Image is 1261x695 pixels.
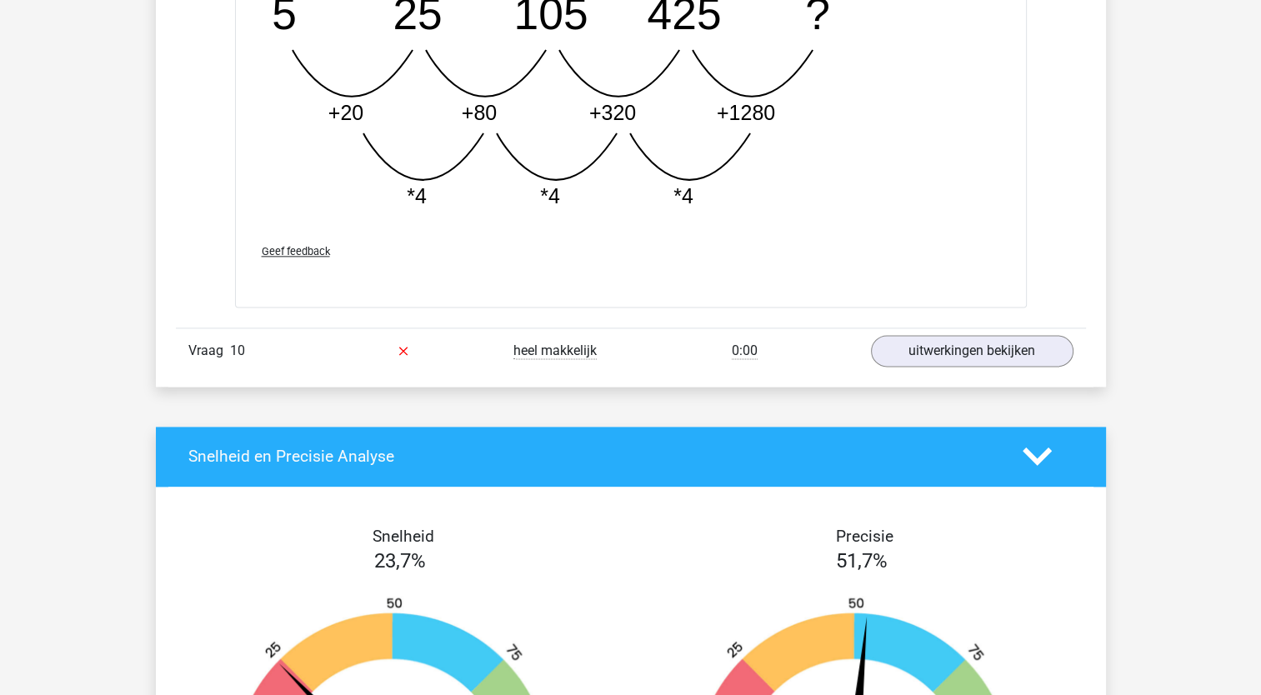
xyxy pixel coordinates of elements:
span: 23,7% [374,549,426,572]
span: 0:00 [732,342,758,359]
h4: Snelheid [188,527,618,546]
span: 51,7% [836,549,888,572]
span: Geef feedback [262,245,330,257]
tspan: +80 [461,101,496,124]
h4: Snelheid en Precisie Analyse [188,447,998,466]
tspan: +20 [328,101,363,124]
tspan: +1280 [716,101,774,124]
span: Vraag [188,341,230,361]
h4: Precisie [650,527,1080,546]
a: uitwerkingen bekijken [871,335,1073,367]
tspan: +320 [588,101,635,124]
span: heel makkelijk [513,342,597,359]
span: 10 [230,342,245,358]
